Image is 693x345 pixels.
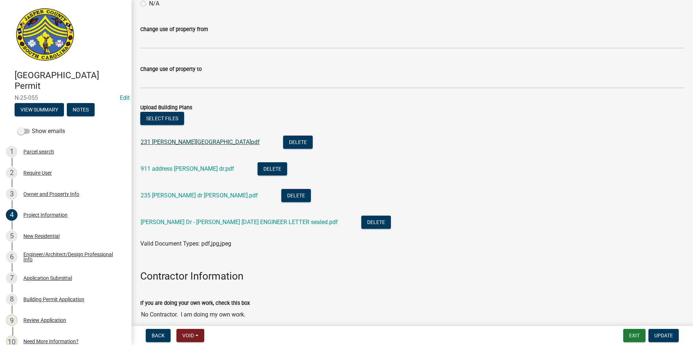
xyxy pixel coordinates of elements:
[23,149,54,154] div: Parcel search
[120,94,130,101] wm-modal-confirm: Edit Application Number
[18,127,65,136] label: Show emails
[140,67,202,72] label: Change use of property to
[140,105,192,110] label: Upload Building Plans
[23,252,120,262] div: Engineer/Architect/Design Professional Info
[23,170,52,175] div: Require User
[6,188,18,200] div: 3
[283,139,313,146] wm-modal-confirm: Delete Document
[6,314,18,326] div: 9
[6,209,18,221] div: 4
[146,329,171,342] button: Back
[141,219,338,225] a: [PERSON_NAME] Dr - [PERSON_NAME] [DATE] ENGINEER LETTER sealed.pdf
[67,107,95,113] wm-modal-confirm: Notes
[283,136,313,149] button: Delete
[23,212,68,217] div: Project Information
[23,276,72,281] div: Application Submittal
[361,219,391,226] wm-modal-confirm: Delete Document
[281,189,311,202] button: Delete
[15,94,117,101] span: N-25-055
[6,251,18,263] div: 6
[23,318,66,323] div: Review Application
[623,329,646,342] button: Exit
[281,193,311,200] wm-modal-confirm: Delete Document
[15,70,126,91] h4: [GEOGRAPHIC_DATA] Permit
[258,162,287,175] button: Delete
[15,8,76,62] img: Jasper County, South Carolina
[6,167,18,179] div: 2
[23,339,79,344] div: Need More Information?
[67,103,95,116] button: Notes
[15,103,64,116] button: View Summary
[140,27,208,32] label: Change use of property from
[23,297,84,302] div: Building Permit Application
[6,293,18,305] div: 8
[140,270,684,283] h3: Contractor Information
[648,329,679,342] button: Update
[654,333,673,338] span: Update
[258,166,287,173] wm-modal-confirm: Delete Document
[6,272,18,284] div: 7
[6,230,18,242] div: 5
[6,146,18,158] div: 1
[140,301,250,306] label: If you are doing your own work, check this box
[176,329,204,342] button: Void
[182,333,194,338] span: Void
[152,333,165,338] span: Back
[141,165,234,172] a: 911 address [PERSON_NAME] dr.pdf
[15,107,64,113] wm-modal-confirm: Summary
[361,216,391,229] button: Delete
[141,192,258,199] a: 235 [PERSON_NAME] dr [PERSON_NAME].pdf
[23,234,60,239] div: New Residential
[23,192,79,197] div: Owner and Property Info
[140,240,231,247] span: Valid Document Types: pdf,jpg,jpeg
[141,139,260,145] a: 231 [PERSON_NAME][GEOGRAPHIC_DATA]pdf
[120,94,130,101] a: Edit
[140,112,184,125] button: Select files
